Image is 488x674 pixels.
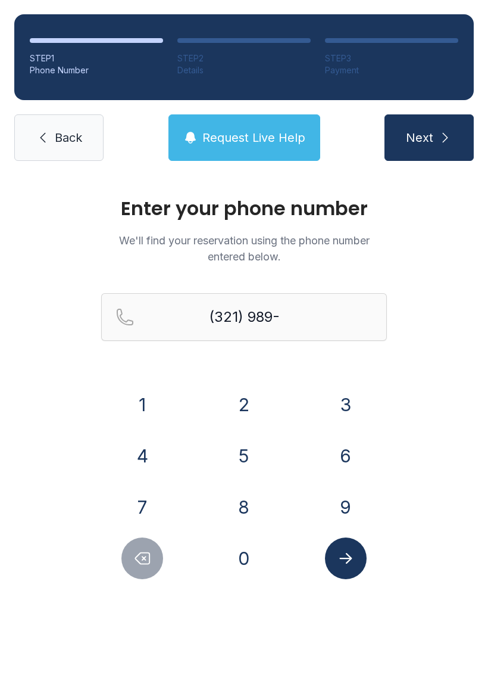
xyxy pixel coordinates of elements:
button: 6 [325,435,367,477]
div: Details [177,64,311,76]
button: 0 [223,538,265,579]
button: 8 [223,486,265,528]
input: Reservation phone number [101,293,387,341]
button: 4 [121,435,163,477]
span: Request Live Help [202,129,305,146]
div: Phone Number [30,64,163,76]
button: Delete number [121,538,163,579]
button: 5 [223,435,265,477]
div: STEP 2 [177,52,311,64]
button: Submit lookup form [325,538,367,579]
div: Payment [325,64,458,76]
div: STEP 1 [30,52,163,64]
span: Back [55,129,82,146]
h1: Enter your phone number [101,199,387,218]
button: 2 [223,384,265,425]
button: 9 [325,486,367,528]
button: 1 [121,384,163,425]
p: We'll find your reservation using the phone number entered below. [101,232,387,265]
span: Next [406,129,433,146]
button: 3 [325,384,367,425]
div: STEP 3 [325,52,458,64]
button: 7 [121,486,163,528]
